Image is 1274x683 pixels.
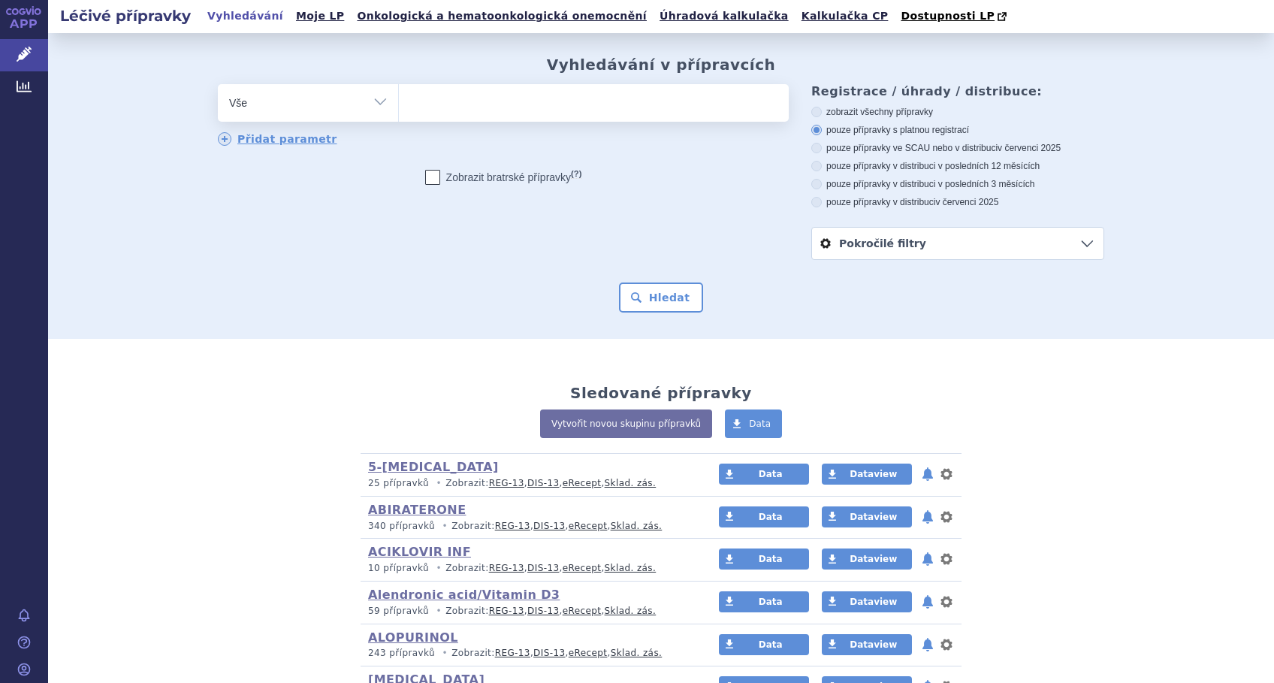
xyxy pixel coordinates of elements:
span: Data [759,597,783,607]
a: Data [719,506,809,527]
a: Sklad. zás. [605,563,657,573]
a: Přidat parametr [218,132,337,146]
button: notifikace [920,550,935,568]
a: Dataview [822,591,912,612]
span: 243 přípravků [368,648,435,658]
a: Dostupnosti LP [896,6,1014,27]
span: Dataview [850,469,897,479]
p: Zobrazit: , , , [368,477,690,490]
i: • [432,562,445,575]
label: pouze přípravky v distribuci v posledních 3 měsících [811,178,1104,190]
a: Dataview [822,506,912,527]
a: eRecept [569,648,608,658]
p: Zobrazit: , , , [368,647,690,660]
i: • [432,605,445,618]
button: notifikace [920,508,935,526]
button: nastavení [939,593,954,611]
a: DIS-13 [533,521,565,531]
p: Zobrazit: , , , [368,520,690,533]
abbr: (?) [571,169,581,179]
a: Vyhledávání [203,6,288,26]
a: ABIRATERONE [368,503,466,517]
a: eRecept [563,563,602,573]
a: Dataview [822,549,912,570]
button: nastavení [939,636,954,654]
span: Dataview [850,512,897,522]
label: pouze přípravky ve SCAU nebo v distribuci [811,142,1104,154]
span: v červenci 2025 [998,143,1061,153]
span: 340 přípravků [368,521,435,531]
a: Dataview [822,464,912,485]
span: Dostupnosti LP [901,10,995,22]
a: Sklad. zás. [611,521,663,531]
a: eRecept [563,606,602,616]
a: Data [719,549,809,570]
a: REG-13 [495,521,530,531]
button: notifikace [920,465,935,483]
a: Sklad. zás. [611,648,663,658]
a: eRecept [563,478,602,488]
a: Sklad. zás. [605,606,657,616]
a: 5-[MEDICAL_DATA] [368,460,499,474]
label: pouze přípravky s platnou registrací [811,124,1104,136]
a: REG-13 [495,648,530,658]
span: Data [759,554,783,564]
a: REG-13 [489,606,524,616]
a: Úhradová kalkulačka [655,6,793,26]
span: Dataview [850,554,897,564]
button: notifikace [920,593,935,611]
button: nastavení [939,550,954,568]
span: Dataview [850,597,897,607]
span: 25 přípravků [368,478,429,488]
h2: Vyhledávání v přípravcích [547,56,776,74]
span: Data [749,419,771,429]
span: Data [759,469,783,479]
a: ALOPURINOL [368,630,458,645]
a: DIS-13 [527,563,559,573]
label: pouze přípravky v distribuci [811,196,1104,208]
h2: Sledované přípravky [570,384,752,402]
a: Alendronic acid/Vitamin D3 [368,588,560,602]
label: Zobrazit bratrské přípravky [425,170,582,185]
a: Data [719,591,809,612]
label: pouze přípravky v distribuci v posledních 12 měsících [811,160,1104,172]
span: 10 přípravků [368,563,429,573]
span: 59 přípravků [368,606,429,616]
a: Sklad. zás. [605,478,657,488]
a: DIS-13 [533,648,565,658]
a: REG-13 [489,563,524,573]
h2: Léčivé přípravky [48,5,203,26]
a: Data [719,634,809,655]
a: ACIKLOVIR INF [368,545,471,559]
a: Vytvořit novou skupinu přípravků [540,409,712,438]
a: Data [719,464,809,485]
a: Kalkulačka CP [797,6,893,26]
button: notifikace [920,636,935,654]
p: Zobrazit: , , , [368,605,690,618]
i: • [438,520,451,533]
a: Dataview [822,634,912,655]
a: DIS-13 [527,606,559,616]
button: nastavení [939,465,954,483]
a: Onkologická a hematoonkologická onemocnění [352,6,651,26]
i: • [432,477,445,490]
h3: Registrace / úhrady / distribuce: [811,84,1104,98]
a: Moje LP [291,6,349,26]
span: Dataview [850,639,897,650]
a: REG-13 [489,478,524,488]
a: Pokročilé filtry [812,228,1103,259]
label: zobrazit všechny přípravky [811,106,1104,118]
button: Hledat [619,283,704,313]
button: nastavení [939,508,954,526]
i: • [438,647,451,660]
span: v červenci 2025 [935,197,998,207]
p: Zobrazit: , , , [368,562,690,575]
a: DIS-13 [527,478,559,488]
a: Data [725,409,782,438]
span: Data [759,512,783,522]
a: eRecept [569,521,608,531]
span: Data [759,639,783,650]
